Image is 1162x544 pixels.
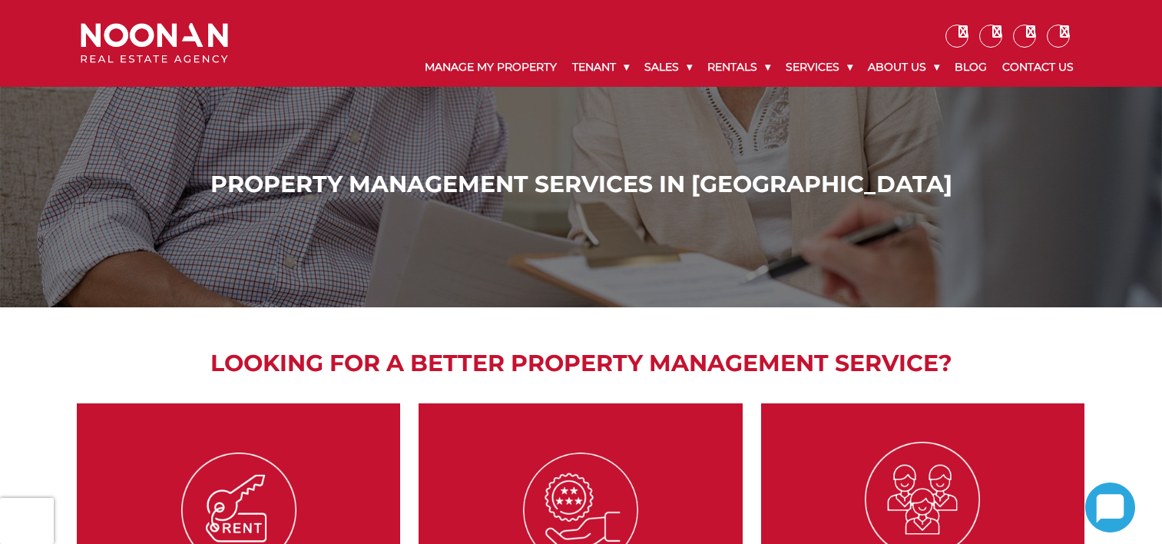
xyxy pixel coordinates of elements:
[947,48,995,87] a: Blog
[81,23,228,64] img: Noonan Real Estate Agency
[637,48,700,87] a: Sales
[564,48,637,87] a: Tenant
[69,346,1093,380] h2: Looking for a better property management service?
[995,48,1081,87] a: Contact Us
[417,48,564,87] a: Manage My Property
[84,171,1078,198] h1: Property Management Services in [GEOGRAPHIC_DATA]
[778,48,860,87] a: Services
[700,48,778,87] a: Rentals
[860,48,947,87] a: About Us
